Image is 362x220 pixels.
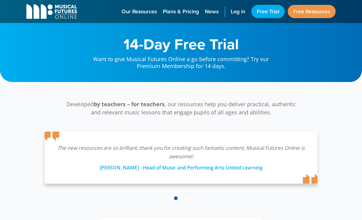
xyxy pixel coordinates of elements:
strong: by teachers – for teachers [94,100,165,108]
a: Free Trial [251,5,285,18]
p: Developed , our resources help you deliver practical, authentic and relevant music lessons that e... [63,100,299,117]
div: [PERSON_NAME] - Head of Music and Performing Arts United Learning [57,161,305,172]
p: The new resources are so brilliant, thank you for creating such fantastic content. Musical Future... [57,144,305,161]
a: Free Resources [288,5,336,18]
span: Our Resources [122,8,157,16]
span: News [205,8,219,16]
h1: 14-Day Free Trial [87,36,275,51]
span: Log in [231,8,245,16]
span: Plans & Pricing [163,8,199,16]
p: Want to give Musical Futures Online a go before committing? Try our Premium Membership for 14 days. [87,51,275,70]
